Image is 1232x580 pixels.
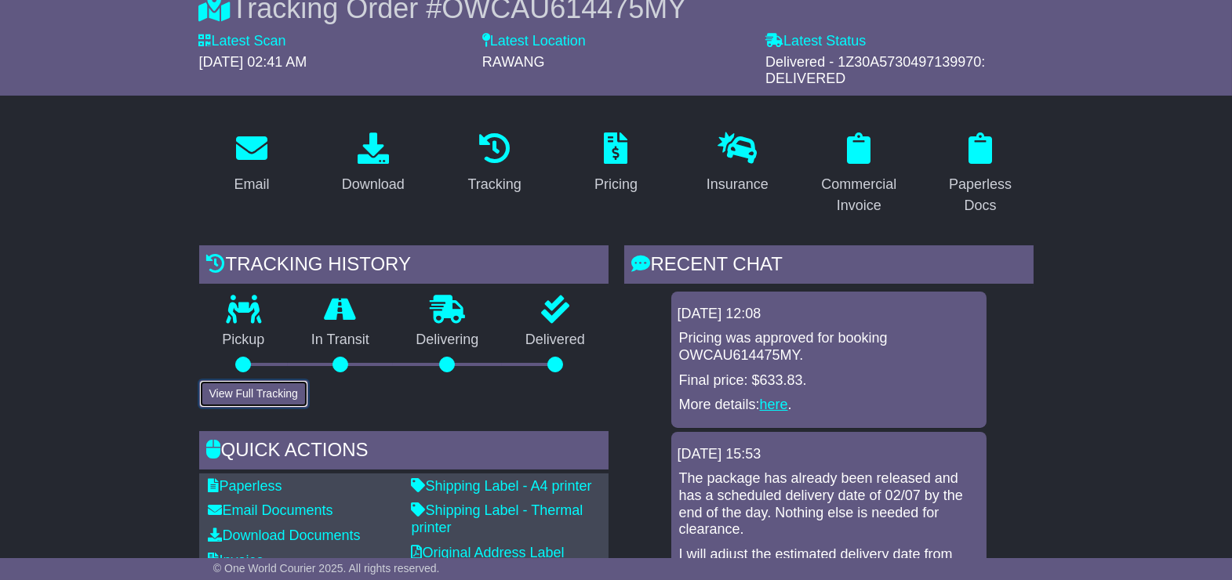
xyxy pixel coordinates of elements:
div: Quick Actions [199,431,609,473]
div: Email [234,174,269,195]
a: Invoice [209,553,264,568]
span: [DATE] 02:41 AM [199,54,307,70]
div: RECENT CHAT [624,245,1034,288]
div: Tracking history [199,245,609,288]
a: Shipping Label - A4 printer [412,478,592,494]
div: Download [342,174,405,195]
a: Download Documents [209,527,361,543]
div: [DATE] 12:08 [678,306,980,323]
div: [DATE] 15:53 [678,446,980,463]
a: Download [332,127,415,201]
p: Delivering [393,332,503,349]
a: Shipping Label - Thermal printer [412,502,583,535]
p: In Transit [288,332,393,349]
div: Insurance [707,174,769,195]
p: Pickup [199,332,289,349]
a: Paperless [209,478,282,494]
label: Latest Status [765,33,866,50]
div: Commercial Invoice [816,174,902,216]
p: The package has already been released and has a scheduled delivery date of 02/07 by the end of th... [679,470,979,538]
span: Delivered - 1Z30A5730497139970: DELIVERED [765,54,985,87]
label: Latest Location [482,33,586,50]
p: Final price: $633.83. [679,372,979,390]
div: Pricing [594,174,638,195]
p: More details: . [679,397,979,414]
a: Paperless Docs [928,127,1034,222]
div: Tracking [467,174,521,195]
label: Latest Scan [199,33,286,50]
a: Email [224,127,279,201]
a: Email Documents [209,502,333,518]
p: Pricing was approved for booking OWCAU614475MY. [679,330,979,364]
a: Commercial Invoice [806,127,912,222]
a: Tracking [457,127,531,201]
a: here [760,397,788,412]
a: Pricing [584,127,648,201]
span: RAWANG [482,54,545,70]
a: Original Address Label [412,545,565,560]
button: View Full Tracking [199,380,308,408]
div: Paperless Docs [938,174,1023,216]
p: Delivered [502,332,609,349]
a: Insurance [696,127,779,201]
span: © One World Courier 2025. All rights reserved. [213,562,440,575]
